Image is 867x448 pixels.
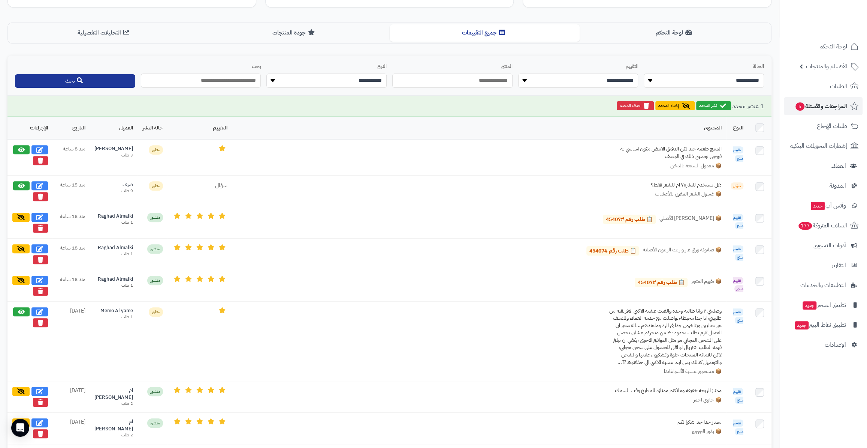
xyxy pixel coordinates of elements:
[733,419,743,435] span: تقييم منتج
[798,222,812,230] span: 177
[832,260,846,271] span: التقارير
[784,236,863,254] a: أدوات التسويق
[784,177,863,195] a: المدونة
[806,61,847,72] span: الأقسام والمنتجات
[94,283,133,289] div: 1 طلب
[784,97,863,115] a: المراجعات والأسئلة5
[52,207,90,238] td: منذ 18 ساعة
[810,200,846,211] span: وآتس آب
[732,102,764,111] span: 1 عنصر محدد
[147,387,163,396] span: منشور
[784,276,863,294] a: التطبيقات والخدمات
[580,24,770,41] button: لوحة التحكم
[518,63,638,70] label: التقييم
[52,238,90,270] td: منذ 18 ساعة
[390,24,580,41] button: جميع التقييمات
[784,256,863,274] a: التقارير
[586,246,639,256] a: 📋 طلب رقم #45407
[655,101,695,110] button: إخفاء المحدد
[784,38,863,56] a: لوحة التحكم
[800,280,846,290] span: التطبيقات والخدمات
[794,320,846,330] span: تطبيق نقاط البيع
[94,213,133,220] div: Raghad Almalki
[52,139,90,175] td: منذ 8 ساعة
[94,251,133,257] div: 1 طلب
[94,418,133,432] div: ام [PERSON_NAME]
[94,276,133,283] div: Raghad Almalki
[784,296,863,314] a: تطبيق المتجرجديد
[784,336,863,354] a: الإعدادات
[94,401,133,407] div: 2 طلب
[795,321,809,329] span: جديد
[790,141,847,151] span: إشعارات التحويلات البنكية
[52,301,90,381] td: [DATE]
[733,146,743,162] span: تقييم منتج
[609,307,722,366] div: وصلتني ٢ وانا طالبه وحده والغيت عشبه الاكبي الافريقيه من طلبيتي،انا جدا محبطة،تواصلت مع خدمه العم...
[644,63,764,70] label: الحالة
[784,197,863,215] a: وآتس آبجديد
[149,181,163,191] span: معلق
[147,276,163,285] span: منشور
[52,117,90,139] th: التاريخ
[609,181,722,189] div: هل يستخدم للبشره؟ ام للشعر فقط؟
[15,74,135,88] button: بحث
[90,117,138,139] th: العميل
[609,145,722,160] div: المنتج طعمه جيد لكن الدقيق الابيض مكون اساسي به فيرجى توضيح ذلك في الوصف
[215,181,227,190] span: سؤال
[733,388,743,404] span: تقييم منتج
[795,101,847,111] span: المراجعات والأسئلة
[94,188,133,194] div: 0 طلب
[149,307,163,317] span: معلق
[52,270,90,301] td: منذ 18 ساعة
[94,181,133,188] div: ضيف
[802,300,846,310] span: تطبيق المتجر
[784,216,863,235] a: السلات المتروكة177
[659,215,722,224] span: 📦 [PERSON_NAME] الأصلي
[664,368,722,375] span: 📦 مسحوق عشبة الأشواغاندا
[784,316,863,334] a: تطبيق نقاط البيعجديد
[643,246,722,256] span: 📦 صابونة ورق غار و زيت الزيتون الأصلية
[199,24,389,41] button: جودة المنتجات
[813,240,846,251] span: أدوات التسويق
[94,145,133,152] div: [PERSON_NAME]
[94,219,133,226] div: 1 طلب
[52,413,90,444] td: [DATE]
[819,41,847,52] span: لوحة التحكم
[266,63,387,70] label: النوع
[726,117,748,139] th: النوع
[141,63,261,70] label: بحث
[784,77,863,95] a: الطلبات
[147,418,163,428] span: منشور
[811,202,825,210] span: جديد
[94,307,133,314] div: Memo Al yame
[609,387,722,394] div: ممتاز الريحه خفيفه وماتكتم ممتازه للمطبخ وقت السمك
[831,161,846,171] span: العملاء
[830,81,847,92] span: الطلبات
[670,162,722,170] span: 📦 معمول السنعة بالدخن
[147,213,163,222] span: منشور
[817,121,847,131] span: طلبات الإرجاع
[655,190,722,198] span: 📦 غسول الشعر المغربي بالأعشاب
[52,381,90,413] td: [DATE]
[94,244,133,251] div: Raghad Almalki
[784,117,863,135] a: طلبات الإرجاع
[733,308,743,324] span: تقييم منتج
[696,101,731,110] button: نشر المحدد
[149,145,163,155] span: معلق
[232,117,726,139] th: المحتوى
[731,182,743,189] span: سؤال
[7,117,52,139] th: الإجراءات
[635,278,688,287] a: 📋 طلب رقم #45407
[94,314,133,320] div: 1 طلب
[733,214,743,230] span: تقييم منتج
[692,428,722,435] span: 📦 بذور الجرجير
[694,396,722,404] span: 📦 جاوي احمر
[825,340,846,350] span: الإعدادات
[733,245,743,261] span: تقييم منتج
[784,157,863,175] a: العملاء
[617,101,654,110] button: حذف المحدد
[784,137,863,155] a: إشعارات التحويلات البنكية
[691,278,722,287] span: 📦 تقييم المتجر
[147,244,163,254] span: منشور
[795,102,804,111] span: 5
